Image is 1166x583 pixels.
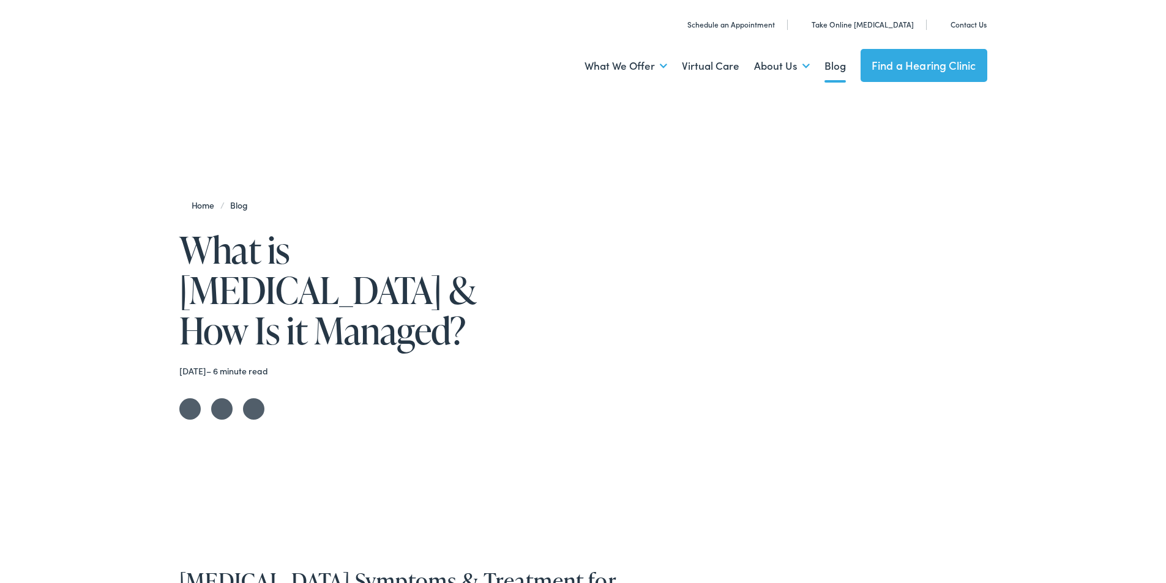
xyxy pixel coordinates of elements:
img: utility icon [798,18,807,31]
img: utility icon [674,18,682,31]
a: About Us [754,43,810,89]
a: Share on LinkedIn [243,398,264,420]
a: Share on Facebook [211,398,233,420]
a: Find a Hearing Clinic [861,49,987,82]
div: – 6 minute read [179,366,551,376]
a: Virtual Care [682,43,739,89]
h1: What is [MEDICAL_DATA] & How Is it Managed? [179,229,551,351]
a: Home [192,199,220,211]
a: Blog [224,199,253,211]
a: Take Online [MEDICAL_DATA] [798,19,914,29]
img: utility icon [937,18,946,31]
a: Contact Us [937,19,987,29]
time: [DATE] [179,365,206,377]
a: Blog [824,43,846,89]
a: Share on Twitter [179,398,201,420]
span: / [192,199,254,211]
a: What We Offer [585,43,667,89]
a: Schedule an Appointment [674,19,775,29]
